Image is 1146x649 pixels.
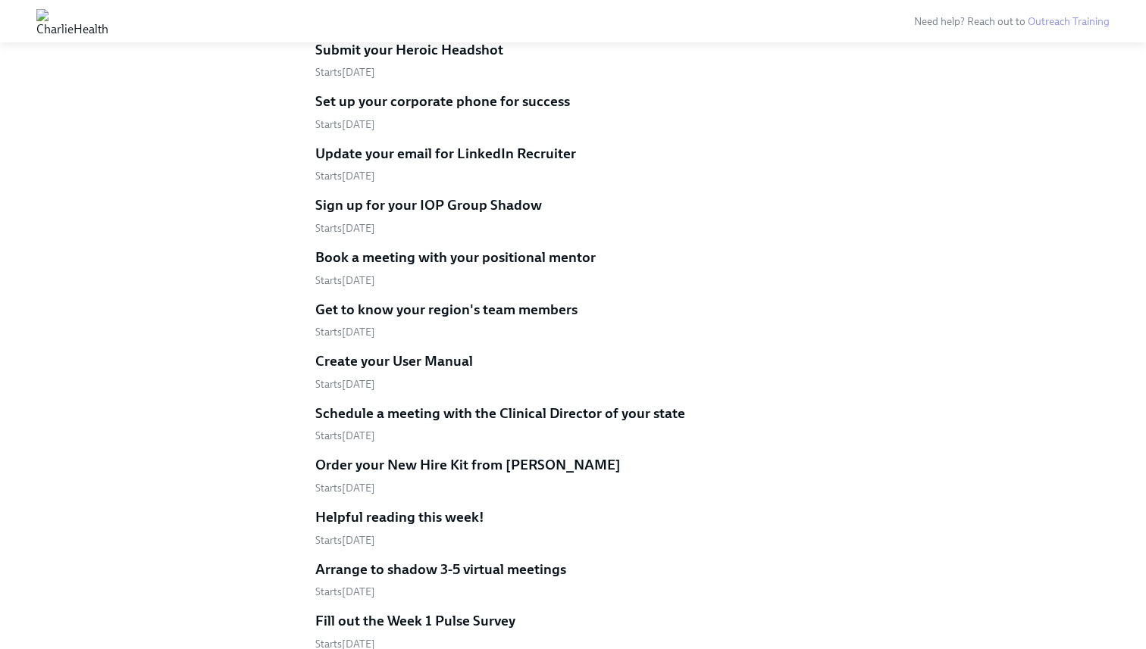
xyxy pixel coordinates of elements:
[315,144,831,184] a: Update your email for LinkedIn RecruiterStarts[DATE]
[315,66,375,79] span: Monday, October 6th 2025, 10:00 am
[315,455,621,475] h5: Order your New Hire Kit from [PERSON_NAME]
[315,222,375,235] span: Tuesday, October 7th 2025, 10:00 am
[315,92,831,132] a: Set up your corporate phone for successStarts[DATE]
[315,611,515,631] h5: Fill out the Week 1 Pulse Survey
[315,326,375,339] span: Tuesday, October 7th 2025, 10:00 am
[315,585,375,598] span: Thursday, October 9th 2025, 10:00 am
[315,144,576,164] h5: Update your email for LinkedIn Recruiter
[315,378,375,391] span: Starts [DATE]
[315,507,484,527] h5: Helpful reading this week!
[315,300,831,340] a: Get to know your region's team membersStarts[DATE]
[315,170,375,183] span: Monday, October 6th 2025, 10:00 am
[315,40,503,60] h5: Submit your Heroic Headshot
[315,560,831,600] a: Arrange to shadow 3-5 virtual meetingsStarts[DATE]
[315,351,473,371] h5: Create your User Manual
[315,351,831,392] a: Create your User ManualStarts[DATE]
[315,248,831,288] a: Book a meeting with your positional mentorStarts[DATE]
[315,40,831,80] a: Submit your Heroic HeadshotStarts[DATE]
[315,455,831,495] a: Order your New Hire Kit from [PERSON_NAME]Starts[DATE]
[315,300,578,320] h5: Get to know your region's team members
[315,560,566,579] h5: Arrange to shadow 3-5 virtual meetings
[315,534,375,547] span: Thursday, October 9th 2025, 10:00 am
[315,507,831,548] a: Helpful reading this week!Starts[DATE]
[315,482,375,495] span: Wednesday, October 8th 2025, 10:00 am
[315,195,542,215] h5: Sign up for your IOP Group Shadow
[315,404,831,444] a: Schedule a meeting with the Clinical Director of your stateStarts[DATE]
[36,9,108,33] img: CharlieHealth
[315,195,831,236] a: Sign up for your IOP Group ShadowStarts[DATE]
[1028,15,1110,28] a: Outreach Training
[315,274,375,287] span: Tuesday, October 7th 2025, 10:00 am
[315,429,375,442] span: Starts [DATE]
[914,15,1110,28] span: Need help? Reach out to
[315,404,685,423] h5: Schedule a meeting with the Clinical Director of your state
[315,118,375,131] span: Monday, October 6th 2025, 10:00 am
[315,248,596,267] h5: Book a meeting with your positional mentor
[315,92,570,111] h5: Set up your corporate phone for success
